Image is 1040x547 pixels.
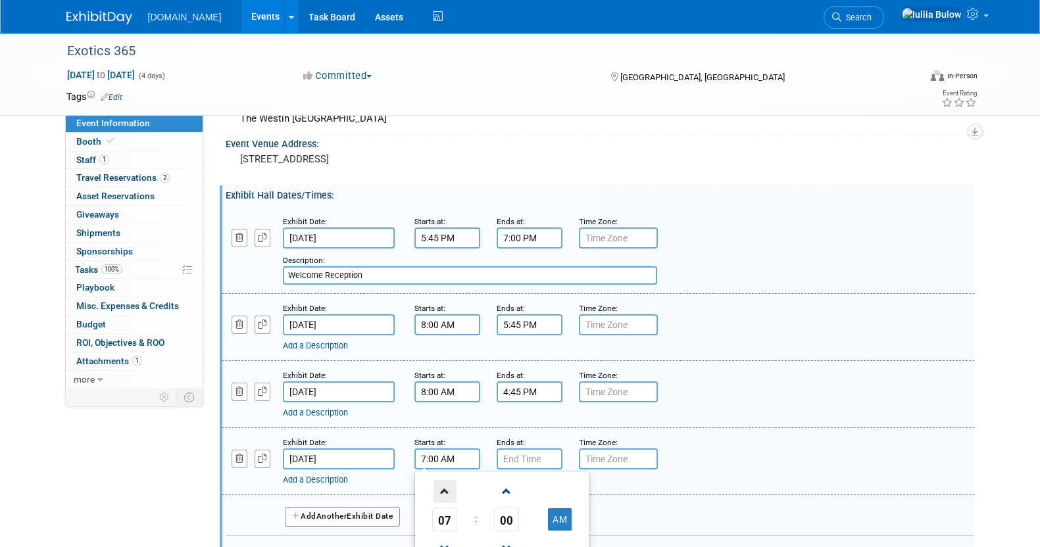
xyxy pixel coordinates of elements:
[901,7,962,22] img: Iuliia Bulow
[299,69,377,83] button: Committed
[176,389,203,406] td: Toggle Event Tabs
[76,191,155,201] span: Asset Reservations
[76,227,120,238] span: Shipments
[494,474,519,508] a: Increment Minute
[472,508,480,531] td: :
[76,209,119,220] span: Giveaways
[494,508,519,531] span: Pick Minute
[579,381,658,402] input: Time Zone
[579,304,618,313] small: Time Zone:
[842,68,978,88] div: Event Format
[76,356,142,366] span: Attachments
[66,279,203,297] a: Playbook
[240,153,523,165] pre: [STREET_ADDRESS]
[76,172,170,183] span: Travel Reservations
[497,381,562,402] input: End Time
[497,314,562,335] input: End Time
[76,246,133,256] span: Sponsorships
[497,227,562,249] input: End Time
[66,114,203,132] a: Event Information
[283,448,395,469] input: Date
[414,371,445,380] small: Starts at:
[579,217,618,226] small: Time Zone:
[579,314,658,335] input: Time Zone
[414,304,445,313] small: Starts at:
[99,155,109,164] span: 1
[283,304,327,313] small: Exhibit Date:
[414,438,445,447] small: Starts at:
[66,352,203,370] a: Attachments1
[579,227,658,249] input: Time Zone
[66,133,203,151] a: Booth
[824,6,884,29] a: Search
[283,256,325,265] small: Description:
[66,371,203,389] a: more
[74,374,95,385] span: more
[160,173,170,183] span: 2
[76,300,179,311] span: Misc. Expenses & Credits
[620,72,785,82] span: [GEOGRAPHIC_DATA], [GEOGRAPHIC_DATA]
[283,371,327,380] small: Exhibit Date:
[101,264,122,274] span: 100%
[76,155,109,165] span: Staff
[66,169,203,187] a: Travel Reservations2
[226,185,974,202] div: Exhibit Hall Dates/Times:
[283,314,395,335] input: Date
[414,448,480,469] input: Start Time
[66,316,203,333] a: Budget
[283,341,348,350] a: Add a Description
[76,136,116,147] span: Booth
[283,408,348,417] a: Add a Description
[414,314,480,335] input: Start Time
[497,304,525,313] small: Ends at:
[66,151,203,169] a: Staff1
[76,319,106,329] span: Budget
[66,261,203,279] a: Tasks100%
[101,93,122,102] a: Edit
[283,475,348,485] a: Add a Description
[66,11,132,24] img: ExhibitDay
[579,448,658,469] input: Time Zone
[548,508,572,531] button: AM
[497,371,525,380] small: Ends at:
[66,90,122,103] td: Tags
[66,297,203,315] a: Misc. Expenses & Credits
[66,243,203,260] a: Sponsorships
[497,438,525,447] small: Ends at:
[497,448,562,469] input: End Time
[66,206,203,224] a: Giveaways
[579,438,618,447] small: Time Zone:
[66,334,203,352] a: ROI, Objectives & ROO
[76,118,150,128] span: Event Information
[107,137,114,145] i: Booth reservation complete
[66,224,203,242] a: Shipments
[941,90,976,97] div: Event Rating
[148,12,222,22] span: [DOMAIN_NAME]
[414,217,445,226] small: Starts at:
[226,134,974,151] div: Event Venue Address:
[66,69,136,81] span: [DATE] [DATE]
[283,227,395,249] input: Date
[76,337,164,348] span: ROI, Objectives & ROO
[283,381,395,402] input: Date
[841,12,872,22] span: Search
[414,381,480,402] input: Start Time
[283,438,327,447] small: Exhibit Date:
[132,356,142,366] span: 1
[285,507,401,527] button: AddAnotherExhibit Date
[497,217,525,226] small: Ends at:
[95,70,107,80] span: to
[414,227,480,249] input: Start Time
[432,474,457,508] a: Increment Hour
[432,508,457,531] span: Pick Hour
[66,187,203,205] a: Asset Reservations
[946,71,977,81] div: In-Person
[153,389,176,406] td: Personalize Event Tab Strip
[283,266,657,285] input: Description
[579,371,618,380] small: Time Zone:
[62,39,900,63] div: Exotics 365
[931,70,944,81] img: Format-Inperson.png
[283,217,327,226] small: Exhibit Date:
[316,511,347,521] span: Another
[76,282,114,293] span: Playbook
